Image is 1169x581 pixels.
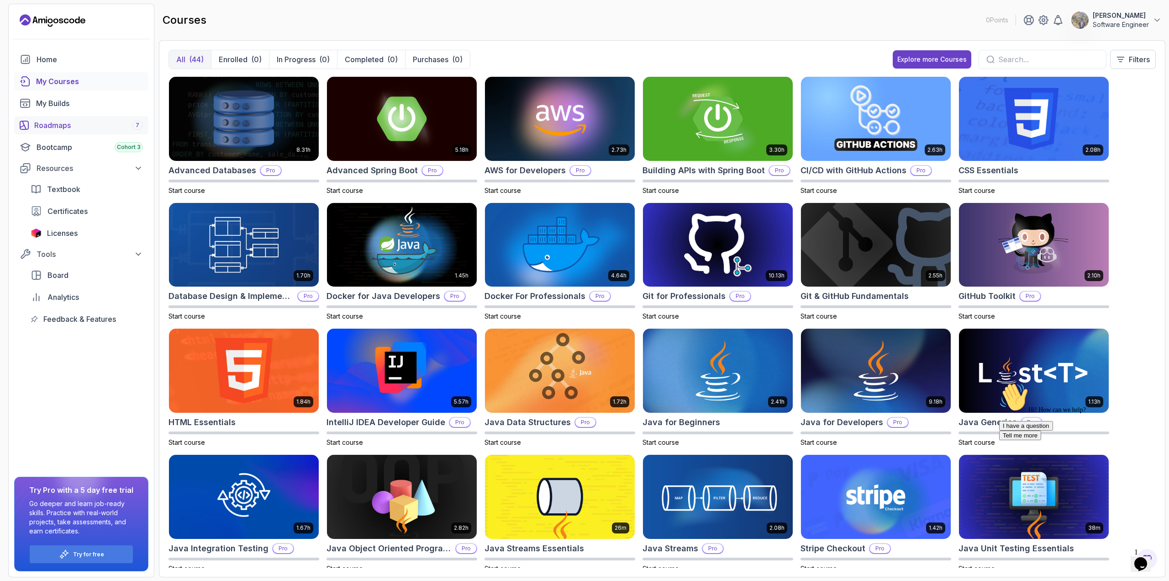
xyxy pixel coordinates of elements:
span: Textbook [47,184,80,195]
span: Start course [326,565,363,572]
h2: Java Object Oriented Programming [326,542,452,555]
span: 7 [136,122,139,129]
img: Stripe Checkout card [801,455,951,539]
img: CI/CD with GitHub Actions card [801,77,951,161]
button: Enrolled(0) [211,50,269,69]
p: 1.67h [296,524,311,532]
h2: Docker For Professionals [484,290,585,303]
h2: GitHub Toolkit [958,290,1016,303]
img: user profile image [1071,11,1089,29]
span: Start course [800,187,837,194]
div: My Courses [36,76,143,87]
p: 10.13h [769,272,785,279]
div: Explore more Courses [897,55,967,64]
img: :wave: [4,4,33,33]
p: Pro [570,166,590,175]
img: Java for Developers card [801,329,951,413]
div: My Builds [36,98,143,109]
span: Start course [326,438,363,446]
p: Pro [730,292,750,301]
span: Start course [958,438,995,446]
h2: Docker for Java Developers [326,290,440,303]
span: Start course [800,312,837,320]
button: Tell me more [4,52,46,61]
p: Software Engineer [1093,20,1149,29]
span: Feedback & Features [43,314,116,325]
p: 2.08h [769,524,785,532]
button: Completed(0) [337,50,405,69]
span: Start course [800,565,837,572]
span: Certificates [47,206,88,217]
button: Try for free [29,545,133,564]
img: GitHub Toolkit card [959,203,1109,287]
span: Start course [326,312,363,320]
img: Java Unit Testing Essentials card [959,455,1109,539]
p: 8.31h [296,146,311,154]
span: Cohort 3 [117,144,141,151]
p: Pro [273,544,293,553]
img: Java Generics card [959,329,1109,413]
div: Resources [37,163,143,174]
h2: Java Unit Testing Essentials [958,542,1074,555]
span: Start course [169,438,205,446]
p: Go deeper and learn job-ready skills. Practice with real-world projects, take assessments, and ea... [29,499,133,536]
p: 2.08h [1085,146,1101,154]
img: Docker for Java Developers card [327,203,477,287]
button: Filters [1110,50,1156,69]
img: Database Design & Implementation card [169,203,319,287]
h2: Java for Developers [800,416,883,429]
h2: CSS Essentials [958,164,1018,177]
img: Java Streams card [643,455,793,539]
h2: Database Design & Implementation [169,290,294,303]
span: Start course [484,565,521,572]
div: 👋Hi! How can we help?I have a questionTell me more [4,4,168,61]
p: 2.55h [928,272,943,279]
p: Pro [422,166,442,175]
img: Git & GitHub Fundamentals card [801,203,951,287]
a: Landing page [20,13,85,28]
p: 1.84h [296,398,311,405]
button: Resources [14,160,148,176]
p: Pro [298,292,318,301]
a: feedback [25,310,148,328]
span: Licenses [47,228,78,239]
span: Start course [169,565,205,572]
a: bootcamp [14,138,148,156]
h2: Advanced Databases [169,164,256,177]
img: CSS Essentials card [959,77,1109,161]
h2: HTML Essentials [169,416,236,429]
p: 5.18h [455,146,469,154]
div: (0) [251,54,262,65]
p: Pro [911,166,931,175]
span: Start course [484,187,521,194]
h2: CI/CD with GitHub Actions [800,164,906,177]
p: Pro [261,166,281,175]
a: roadmaps [14,116,148,134]
span: Start course [958,565,995,572]
span: Start course [642,565,679,572]
p: 2.63h [927,146,943,154]
h2: AWS for Developers [484,164,566,177]
p: All [176,54,185,65]
h2: Advanced Spring Boot [326,164,418,177]
p: Pro [445,292,465,301]
p: In Progress [277,54,316,65]
p: 1.72h [613,398,627,405]
button: All(44) [169,50,211,69]
span: Start course [484,438,521,446]
span: Start course [326,187,363,194]
h2: IntelliJ IDEA Developer Guide [326,416,445,429]
a: licenses [25,224,148,242]
button: In Progress(0) [269,50,337,69]
span: Board [47,270,68,281]
p: Pro [703,544,723,553]
a: Explore more Courses [893,50,971,69]
p: [PERSON_NAME] [1093,11,1149,20]
span: Start course [800,438,837,446]
span: Start course [958,187,995,194]
span: Start course [642,312,679,320]
h2: Java Generics [958,416,1017,429]
a: textbook [25,180,148,198]
h2: Java for Beginners [642,416,720,429]
p: 4.64h [611,272,627,279]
